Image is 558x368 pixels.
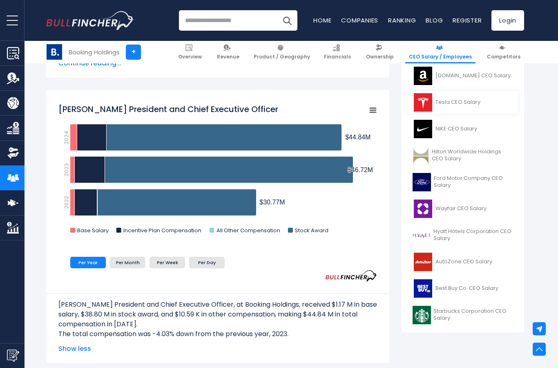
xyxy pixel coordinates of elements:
[126,45,141,60] a: +
[408,171,518,193] a: Ford Motor Company CEO Salary
[259,199,285,206] tspan: $30.77M
[408,144,518,167] a: Hilton Worldwide Holdings CEO Salary
[320,41,355,63] a: Financials
[362,41,397,63] a: Ownership
[435,99,480,106] span: Tesla CEO Salary
[341,16,378,25] a: Companies
[110,257,145,268] li: Per Month
[7,147,19,159] img: Ownership
[413,226,431,245] img: H logo
[77,227,109,234] text: Base Salary
[435,258,492,265] span: AutoZone CEO Salary
[217,227,280,234] text: All Other Compensation
[324,54,351,60] span: Financials
[277,10,297,31] button: Search
[58,103,278,115] tspan: [PERSON_NAME] President and Chief Executive Officer
[62,131,70,144] text: 2024
[434,175,513,189] span: Ford Motor Company CEO Salary
[433,228,513,242] span: Hyatt Hotels Corporation CEO Salary
[405,41,475,63] a: CEO Salary / Employees
[409,54,472,60] span: CEO Salary / Employees
[413,173,431,191] img: F logo
[413,93,433,112] img: TSLA logo
[58,329,377,339] p: The total compensation was -4.03% down from the previous year, 2023.
[408,224,518,247] a: Hyatt Hotels Corporation CEO Salary
[413,253,433,271] img: AZO logo
[58,99,377,242] svg: Glenn D. Fogel President and Chief Executive Officer
[70,257,106,268] li: Per Year
[413,200,433,218] img: W logo
[345,134,371,141] tspan: $44.84M
[178,54,202,60] span: Overview
[435,72,511,79] span: [DOMAIN_NAME] CEO Salary
[408,118,518,140] a: NIKE CEO Salary
[433,308,513,322] span: Starbucks Corporation CEO Salary
[150,257,185,268] li: Per Week
[413,306,431,324] img: SBUX logo
[413,120,433,138] img: NKE logo
[408,304,518,326] a: Starbucks Corporation CEO Salary
[69,47,120,57] div: Booking Holdings
[408,197,518,220] a: Wayfair CEO Salary
[313,16,331,25] a: Home
[408,91,518,114] a: Tesla CEO Salary
[250,41,314,63] a: Product / Geography
[47,44,62,60] img: BKNG logo
[348,166,373,173] tspan: $46.72M
[174,41,205,63] a: Overview
[46,11,134,30] img: Bullfincher logo
[366,54,394,60] span: Ownership
[487,54,520,60] span: Competitors
[413,67,433,85] img: AMZN logo
[453,16,482,25] a: Register
[491,10,524,31] a: Login
[189,257,225,268] li: Per Day
[46,11,134,30] a: Go to homepage
[408,251,518,273] a: AutoZone CEO Salary
[295,227,328,234] text: Stock Award
[432,148,513,162] span: Hilton Worldwide Holdings CEO Salary
[388,16,416,25] a: Ranking
[62,196,70,209] text: 2022
[426,16,443,25] a: Blog
[483,41,524,63] a: Competitors
[217,54,239,60] span: Revenue
[413,146,429,165] img: HLT logo
[62,163,70,176] text: 2023
[435,126,477,132] span: NIKE CEO Salary
[58,300,377,329] p: [PERSON_NAME] President and Chief Executive Officer, at Booking Holdings, received $1.17 M in bas...
[213,41,243,63] a: Revenue
[413,279,433,298] img: BBY logo
[254,54,310,60] span: Product / Geography
[408,65,518,87] a: [DOMAIN_NAME] CEO Salary
[58,58,377,68] span: Continue reading...
[58,344,377,354] span: Show less
[435,285,498,292] span: Best Buy Co. CEO Salary
[408,277,518,300] a: Best Buy Co. CEO Salary
[435,205,487,212] span: Wayfair CEO Salary
[123,227,201,234] text: Incentive Plan Compensation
